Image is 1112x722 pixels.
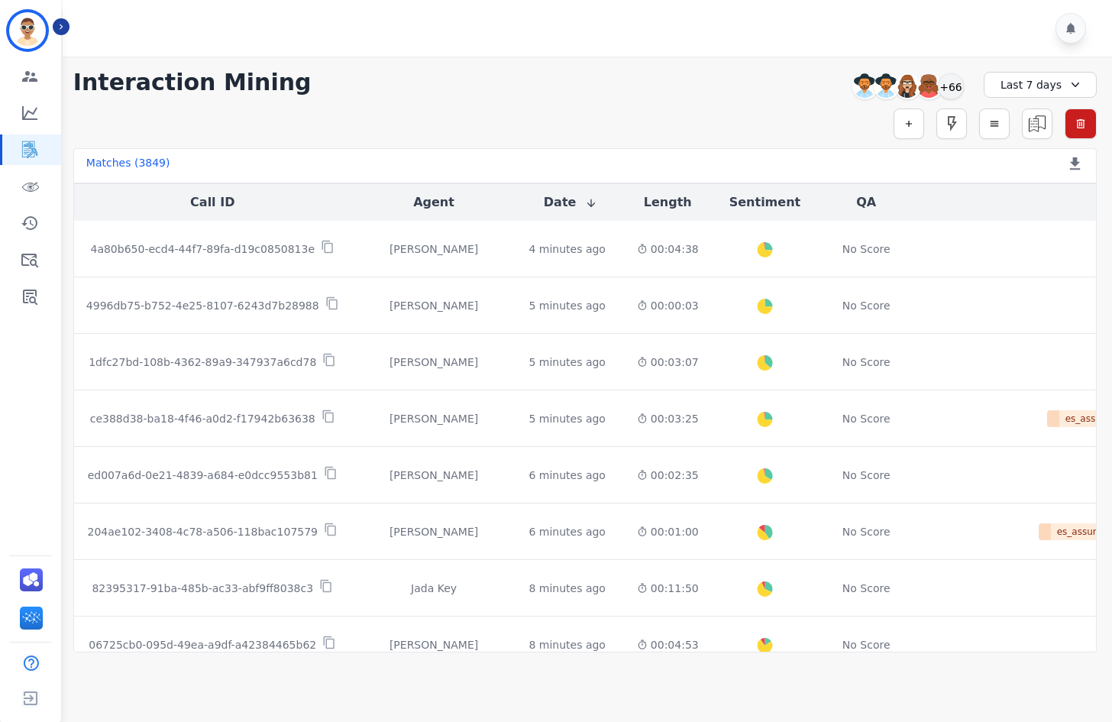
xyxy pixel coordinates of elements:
div: [PERSON_NAME] [364,637,505,652]
div: [PERSON_NAME] [364,355,505,370]
div: 00:02:35 [637,468,699,483]
p: ce388d38-ba18-4f46-a0d2-f17942b63638 [90,411,315,426]
div: 5 minutes ago [529,298,606,313]
div: No Score [842,355,891,370]
div: 00:03:25 [637,411,699,426]
button: Date [544,193,598,212]
button: Call ID [190,193,234,212]
div: 8 minutes ago [529,637,606,652]
p: 204ae102-3408-4c78-a506-118bac107579 [87,524,318,539]
div: No Score [842,241,891,257]
div: 00:11:50 [637,581,699,596]
button: Sentiment [729,193,800,212]
div: [PERSON_NAME] [364,241,505,257]
div: +66 [938,73,964,99]
div: 5 minutes ago [529,355,606,370]
h1: Interaction Mining [73,69,312,96]
div: No Score [842,524,891,539]
div: No Score [842,411,891,426]
div: 6 minutes ago [529,468,606,483]
div: Matches ( 3849 ) [86,155,170,176]
div: 4 minutes ago [529,241,606,257]
div: Last 7 days [984,72,1097,98]
p: 1dfc27bd-108b-4362-89a9-347937a6cd78 [89,355,316,370]
div: [PERSON_NAME] [364,468,505,483]
p: 82395317-91ba-485b-ac33-abf9ff8038c3 [92,581,313,596]
p: ed007a6d-0e21-4839-a684-e0dcc9553b81 [88,468,318,483]
div: 00:04:38 [637,241,699,257]
div: No Score [842,468,891,483]
div: 6 minutes ago [529,524,606,539]
div: No Score [842,581,891,596]
div: No Score [842,637,891,652]
div: 00:00:03 [637,298,699,313]
button: Agent [413,193,454,212]
img: Bordered avatar [9,12,46,49]
div: 00:01:00 [637,524,699,539]
div: 00:03:07 [637,355,699,370]
div: [PERSON_NAME] [364,411,505,426]
button: QA [856,193,876,212]
button: Length [644,193,692,212]
div: No Score [842,298,891,313]
div: [PERSON_NAME] [364,298,505,313]
p: 4996db75-b752-4e25-8107-6243d7b28988 [86,298,319,313]
div: 8 minutes ago [529,581,606,596]
p: 06725cb0-095d-49ea-a9df-a42384465b62 [89,637,316,652]
div: 5 minutes ago [529,411,606,426]
div: [PERSON_NAME] [364,524,505,539]
div: Jada Key [364,581,505,596]
p: 4a80b650-ecd4-44f7-89fa-d19c0850813e [90,241,315,257]
div: 00:04:53 [637,637,699,652]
